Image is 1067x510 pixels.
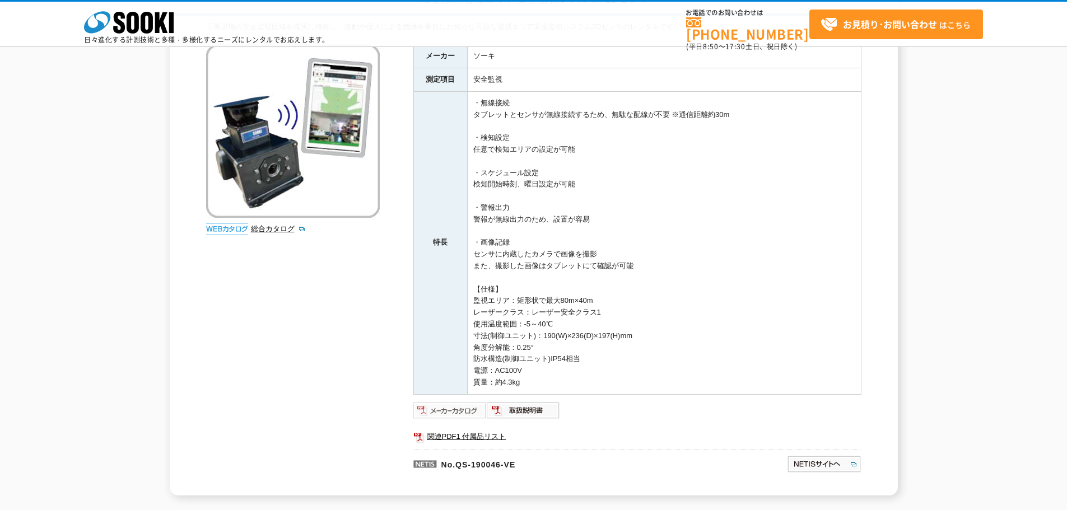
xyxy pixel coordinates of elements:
th: 特長 [413,91,467,394]
td: ・無線接続 タブレットとセンサが無線接続するため、無駄な配線が不要 ※通信距離約30m ・検知設定 任意で検知エリアの設定が可能 ・スケジュール設定 検知開始時刻、曜日設定が可能 ・警報出力 警... [467,91,861,394]
th: 測定項目 [413,68,467,91]
a: 総合カタログ [251,224,306,233]
span: はこちら [821,16,971,33]
img: 取扱説明書 [487,401,560,419]
a: お見積り･お問い合わせはこちら [809,10,983,39]
td: ソーキ [467,45,861,68]
span: (平日 ～ 土日、祝日除く) [686,41,797,52]
td: 安全監視 [467,68,861,91]
span: お電話でのお問い合わせは [686,10,809,16]
img: NETISサイトへ [787,455,861,473]
a: [PHONE_NUMBER] [686,17,809,40]
a: 関連PDF1 付属品リスト [413,429,861,444]
a: 取扱説明書 [487,409,560,417]
span: 8:50 [703,41,719,52]
a: メーカーカタログ [413,409,487,417]
img: 警戒エリア安全監視システム 2Dセンサ - [206,44,380,218]
span: 17:30 [725,41,745,52]
p: 日々進化する計測技術と多種・多様化するニーズにレンタルでお応えします。 [84,36,329,43]
strong: お見積り･お問い合わせ [843,17,937,31]
th: メーカー [413,45,467,68]
img: webカタログ [206,223,248,235]
p: No.QS-190046-VE [413,450,679,476]
img: メーカーカタログ [413,401,487,419]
